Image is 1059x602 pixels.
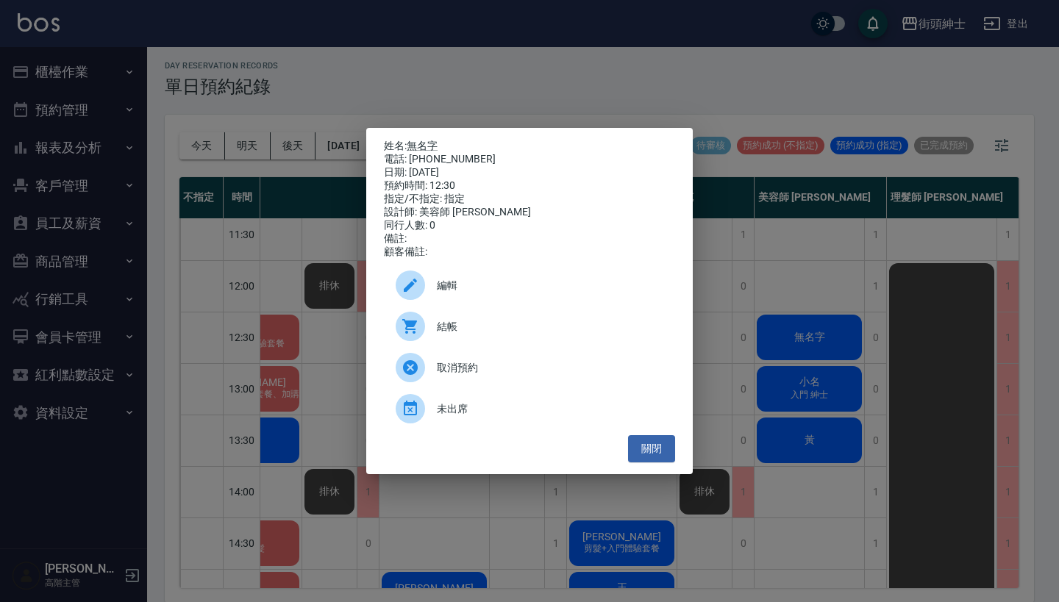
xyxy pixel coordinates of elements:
span: 編輯 [437,278,663,293]
span: 取消預約 [437,360,663,376]
span: 結帳 [437,319,663,334]
div: 設計師: 美容師 [PERSON_NAME] [384,206,675,219]
a: 無名字 [407,140,438,151]
div: 未出席 [384,388,675,429]
div: 取消預約 [384,347,675,388]
div: 顧客備註: [384,246,675,259]
span: 未出席 [437,401,663,417]
div: 備註: [384,232,675,246]
div: 日期: [DATE] [384,166,675,179]
a: 結帳 [384,306,675,347]
div: 預約時間: 12:30 [384,179,675,193]
div: 編輯 [384,265,675,306]
p: 姓名: [384,140,675,153]
div: 同行人數: 0 [384,219,675,232]
div: 指定/不指定: 指定 [384,193,675,206]
button: 關閉 [628,435,675,462]
div: 電話: [PHONE_NUMBER] [384,153,675,166]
